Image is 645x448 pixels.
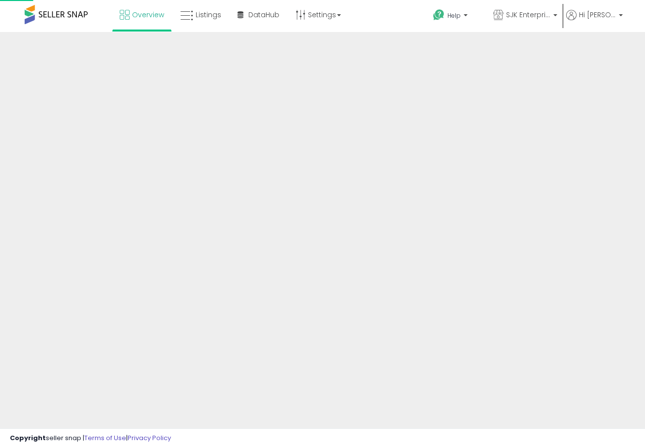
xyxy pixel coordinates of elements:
[425,1,484,32] a: Help
[10,434,171,443] div: seller snap | |
[579,10,616,20] span: Hi [PERSON_NAME]
[506,10,550,20] span: SJK Enterprises LLC
[433,9,445,21] i: Get Help
[10,433,46,443] strong: Copyright
[196,10,221,20] span: Listings
[447,11,461,20] span: Help
[128,433,171,443] a: Privacy Policy
[132,10,164,20] span: Overview
[248,10,279,20] span: DataHub
[566,10,623,32] a: Hi [PERSON_NAME]
[84,433,126,443] a: Terms of Use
